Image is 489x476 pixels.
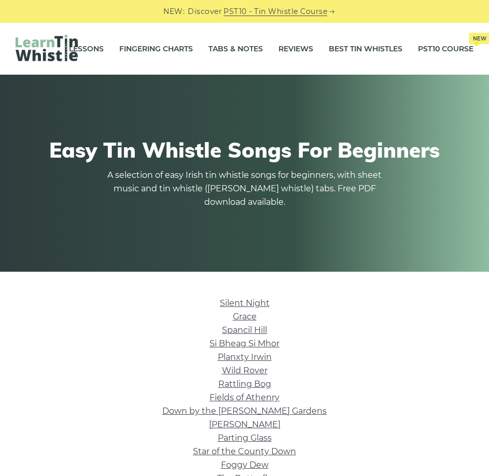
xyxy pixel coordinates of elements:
a: Si­ Bheag Si­ Mhor [209,339,280,348]
a: Star of the County Down [193,446,296,456]
a: Silent Night [220,298,270,308]
a: Best Tin Whistles [329,36,402,62]
a: Fields of Athenry [209,393,280,402]
a: Fingering Charts [119,36,193,62]
a: Wild Rover [222,366,268,375]
a: Planxty Irwin [218,352,272,362]
a: Tabs & Notes [208,36,263,62]
a: Reviews [278,36,313,62]
a: Foggy Dew [221,460,269,470]
a: PST10 CourseNew [418,36,473,62]
a: [PERSON_NAME] [209,419,281,429]
a: Rattling Bog [218,379,271,389]
a: Grace [233,312,257,321]
a: Spancil Hill [222,325,267,335]
h1: Easy Tin Whistle Songs For Beginners [21,137,468,162]
a: Parting Glass [218,433,272,443]
p: A selection of easy Irish tin whistle songs for beginners, with sheet music and tin whistle ([PER... [105,169,385,209]
a: Lessons [69,36,104,62]
img: LearnTinWhistle.com [16,35,78,61]
a: Down by the [PERSON_NAME] Gardens [162,406,327,416]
